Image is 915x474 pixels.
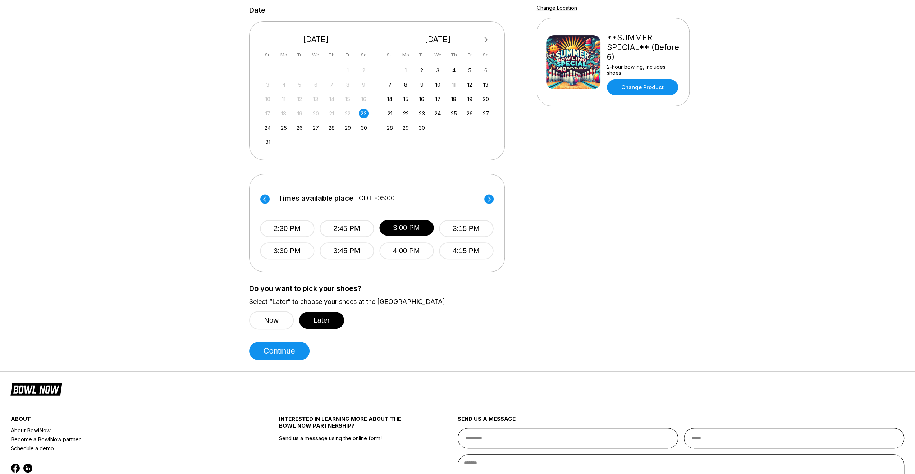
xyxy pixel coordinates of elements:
[481,109,491,118] div: Choose Saturday, September 27th, 2025
[433,65,443,75] div: Choose Wednesday, September 3rd, 2025
[279,415,413,435] div: INTERESTED IN LEARNING MORE ABOUT THE BOWL NOW PARTNERSHIP?
[249,298,515,306] label: Select “Later” to choose your shoes at the [GEOGRAPHIC_DATA]
[249,311,294,329] button: Now
[385,123,395,133] div: Choose Sunday, September 28th, 2025
[359,94,369,104] div: Not available Saturday, August 16th, 2025
[417,50,427,60] div: Tu
[260,242,314,259] button: 3:30 PM
[299,312,344,329] button: Later
[311,94,321,104] div: Not available Wednesday, August 13th, 2025
[320,242,374,259] button: 3:45 PM
[546,35,600,89] img: **SUMMER SPECIAL** (Before 6)
[11,426,234,435] a: About BowlNow
[480,34,492,46] button: Next Month
[262,65,370,147] div: month 2025-08
[359,194,395,202] span: CDT -05:00
[359,80,369,90] div: Not available Saturday, August 9th, 2025
[327,80,337,90] div: Not available Thursday, August 7th, 2025
[401,109,411,118] div: Choose Monday, September 22nd, 2025
[458,415,905,428] div: send us a message
[417,80,427,90] div: Choose Tuesday, September 9th, 2025
[279,50,289,60] div: Mo
[439,220,493,237] button: 3:15 PM
[359,123,369,133] div: Choose Saturday, August 30th, 2025
[607,64,680,76] div: 2-hour bowling, includes shoes
[343,80,353,90] div: Not available Friday, August 8th, 2025
[481,50,491,60] div: Sa
[295,94,305,104] div: Not available Tuesday, August 12th, 2025
[493,220,548,237] button: 4:30 PM
[449,65,459,75] div: Choose Thursday, September 4th, 2025
[263,123,273,133] div: Choose Sunday, August 24th, 2025
[382,35,494,44] div: [DATE]
[279,80,289,90] div: Not available Monday, August 4th, 2025
[433,109,443,118] div: Choose Wednesday, September 24th, 2025
[401,65,411,75] div: Choose Monday, September 1st, 2025
[295,80,305,90] div: Not available Tuesday, August 5th, 2025
[384,65,492,133] div: month 2025-09
[295,109,305,118] div: Not available Tuesday, August 19th, 2025
[385,109,395,118] div: Choose Sunday, September 21st, 2025
[465,80,475,90] div: Choose Friday, September 12th, 2025
[433,94,443,104] div: Choose Wednesday, September 17th, 2025
[295,123,305,133] div: Choose Tuesday, August 26th, 2025
[327,123,337,133] div: Choose Thursday, August 28th, 2025
[343,94,353,104] div: Not available Friday, August 15th, 2025
[465,50,475,60] div: Fr
[379,242,434,259] button: 4:00 PM
[417,94,427,104] div: Choose Tuesday, September 16th, 2025
[401,94,411,104] div: Choose Monday, September 15th, 2025
[263,94,273,104] div: Not available Sunday, August 10th, 2025
[379,220,434,236] button: 3:00 PM
[433,50,443,60] div: We
[401,50,411,60] div: Mo
[11,435,234,444] a: Become a BowlNow partner
[359,109,369,118] div: Choose Saturday, August 23rd, 2025
[433,80,443,90] div: Choose Wednesday, September 10th, 2025
[311,80,321,90] div: Not available Wednesday, August 6th, 2025
[607,79,678,95] a: Change Product
[320,220,374,237] button: 2:45 PM
[263,137,273,147] div: Choose Sunday, August 31st, 2025
[11,444,234,453] a: Schedule a demo
[311,50,321,60] div: We
[279,109,289,118] div: Not available Monday, August 18th, 2025
[493,242,548,259] button: 5:30 PM
[279,123,289,133] div: Choose Monday, August 25th, 2025
[481,94,491,104] div: Choose Saturday, September 20th, 2025
[260,220,314,237] button: 2:30 PM
[465,65,475,75] div: Choose Friday, September 5th, 2025
[417,65,427,75] div: Choose Tuesday, September 2nd, 2025
[537,5,577,11] a: Change Location
[401,80,411,90] div: Choose Monday, September 8th, 2025
[449,50,459,60] div: Th
[249,284,515,292] label: Do you want to pick your shoes?
[279,94,289,104] div: Not available Monday, August 11th, 2025
[465,109,475,118] div: Choose Friday, September 26th, 2025
[385,80,395,90] div: Choose Sunday, September 7th, 2025
[311,123,321,133] div: Choose Wednesday, August 27th, 2025
[481,80,491,90] div: Choose Saturday, September 13th, 2025
[481,65,491,75] div: Choose Saturday, September 6th, 2025
[311,109,321,118] div: Not available Wednesday, August 20th, 2025
[343,123,353,133] div: Choose Friday, August 29th, 2025
[439,242,493,259] button: 4:15 PM
[249,342,310,360] button: Continue
[359,50,369,60] div: Sa
[263,109,273,118] div: Not available Sunday, August 17th, 2025
[263,50,273,60] div: Su
[465,94,475,104] div: Choose Friday, September 19th, 2025
[343,50,353,60] div: Fr
[449,94,459,104] div: Choose Thursday, September 18th, 2025
[607,33,680,62] div: **SUMMER SPECIAL** (Before 6)
[449,109,459,118] div: Choose Thursday, September 25th, 2025
[327,50,337,60] div: Th
[263,80,273,90] div: Not available Sunday, August 3rd, 2025
[295,50,305,60] div: Tu
[359,65,369,75] div: Not available Saturday, August 2nd, 2025
[249,6,265,14] label: Date
[327,109,337,118] div: Not available Thursday, August 21st, 2025
[385,50,395,60] div: Su
[260,35,372,44] div: [DATE]
[449,80,459,90] div: Choose Thursday, September 11th, 2025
